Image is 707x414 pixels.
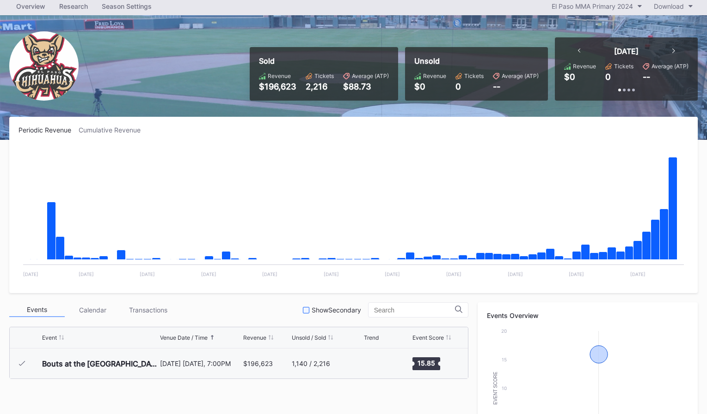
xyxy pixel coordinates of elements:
[501,328,507,334] text: 20
[552,2,633,10] div: El Paso MMA Primary 2024
[414,56,539,66] div: Unsold
[292,334,326,341] div: Unsold / Sold
[385,271,400,277] text: [DATE]
[23,271,38,277] text: [DATE]
[569,271,584,277] text: [DATE]
[18,126,79,134] div: Periodic Revenue
[343,82,389,91] div: $88.73
[643,72,650,82] div: --
[502,72,539,79] div: Average (ATP)
[412,334,444,341] div: Event Score
[243,334,266,341] div: Revenue
[493,372,498,405] text: Event Score
[259,82,296,91] div: $196,623
[314,72,334,79] div: Tickets
[42,334,57,341] div: Event
[243,360,273,367] div: $196,623
[502,357,507,362] text: 15
[352,72,389,79] div: Average (ATP)
[306,82,334,91] div: 2,216
[42,359,158,368] div: Bouts at the [GEOGRAPHIC_DATA]
[364,334,379,341] div: Trend
[414,82,446,91] div: $0
[605,72,611,82] div: 0
[201,271,216,277] text: [DATE]
[573,63,596,70] div: Revenue
[455,82,484,91] div: 0
[65,303,120,317] div: Calendar
[160,360,241,367] div: [DATE] [DATE], 7:00PM
[418,359,435,366] text: 15.85
[292,360,330,367] div: 1,140 / 2,216
[564,72,575,82] div: $0
[259,56,389,66] div: Sold
[614,47,639,56] div: [DATE]
[160,334,208,341] div: Venue Date / Time
[79,271,94,277] text: [DATE]
[423,72,446,79] div: Revenue
[630,271,646,277] text: [DATE]
[262,271,277,277] text: [DATE]
[464,72,484,79] div: Tickets
[324,271,339,277] text: [DATE]
[374,306,455,314] input: Search
[493,82,539,91] div: --
[9,31,79,101] img: El_Paso_Chihuahuas.svg
[268,72,291,79] div: Revenue
[120,303,176,317] div: Transactions
[508,271,523,277] text: [DATE]
[140,271,155,277] text: [DATE]
[487,312,689,319] div: Events Overview
[446,271,461,277] text: [DATE]
[364,352,392,375] svg: Chart title
[654,2,684,10] div: Download
[9,303,65,317] div: Events
[502,385,507,391] text: 10
[652,63,689,70] div: Average (ATP)
[614,63,633,70] div: Tickets
[312,306,361,314] div: Show Secondary
[18,145,689,284] svg: Chart title
[79,126,148,134] div: Cumulative Revenue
